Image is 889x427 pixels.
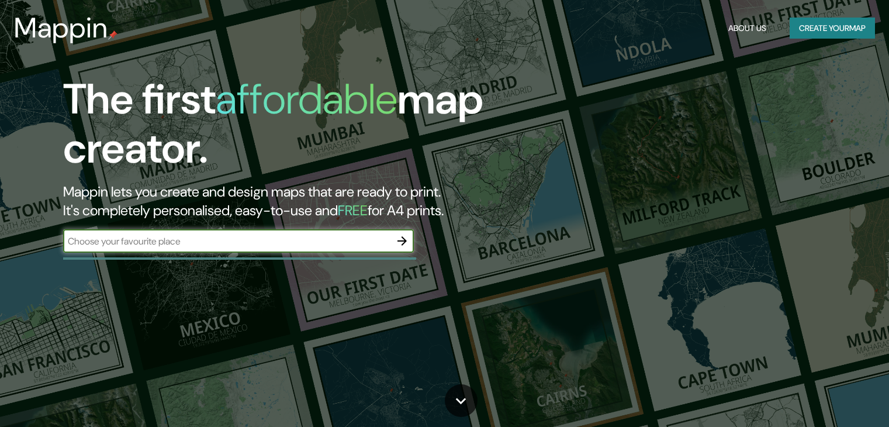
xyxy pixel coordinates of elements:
h1: affordable [216,72,397,126]
input: Choose your favourite place [63,235,390,248]
h2: Mappin lets you create and design maps that are ready to print. It's completely personalised, eas... [63,182,508,220]
h3: Mappin [14,12,108,44]
h1: The first map creator. [63,75,508,182]
iframe: Help widget launcher [785,381,876,414]
h5: FREE [338,201,368,219]
button: Create yourmap [790,18,875,39]
img: mappin-pin [108,30,117,40]
button: About Us [724,18,771,39]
